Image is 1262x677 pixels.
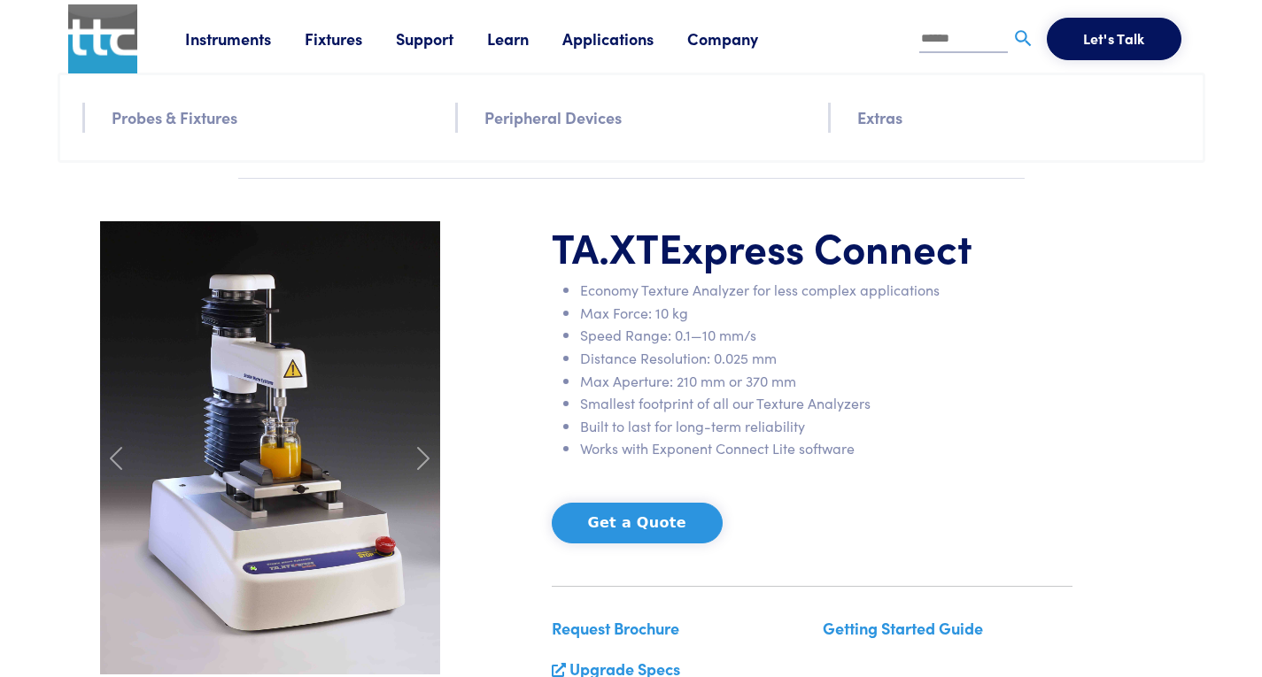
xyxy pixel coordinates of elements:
[580,415,1072,438] li: Built to last for long-term reliability
[580,392,1072,415] li: Smallest footprint of all our Texture Analyzers
[687,27,792,50] a: Company
[857,104,902,130] a: Extras
[580,302,1072,325] li: Max Force: 10 kg
[305,27,396,50] a: Fixtures
[580,437,1072,460] li: Works with Exponent Connect Lite software
[100,221,440,674] img: carousel-express-bloom.jpg
[68,4,137,73] img: ttc_logo_1x1_v1.0.png
[552,617,679,639] a: Request Brochure
[552,221,1072,273] h1: TA.XT
[580,347,1072,370] li: Distance Resolution: 0.025 mm
[580,324,1072,347] li: Speed Range: 0.1—10 mm/s
[580,279,1072,302] li: Economy Texture Analyzer for less complex applications
[552,503,723,543] button: Get a Quote
[823,617,983,639] a: Getting Started Guide
[185,27,305,50] a: Instruments
[487,27,562,50] a: Learn
[659,218,972,274] span: Express Connect
[396,27,487,50] a: Support
[1047,18,1181,60] button: Let's Talk
[580,370,1072,393] li: Max Aperture: 210 mm or 370 mm
[562,27,687,50] a: Applications
[484,104,622,130] a: Peripheral Devices
[112,104,237,130] a: Probes & Fixtures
